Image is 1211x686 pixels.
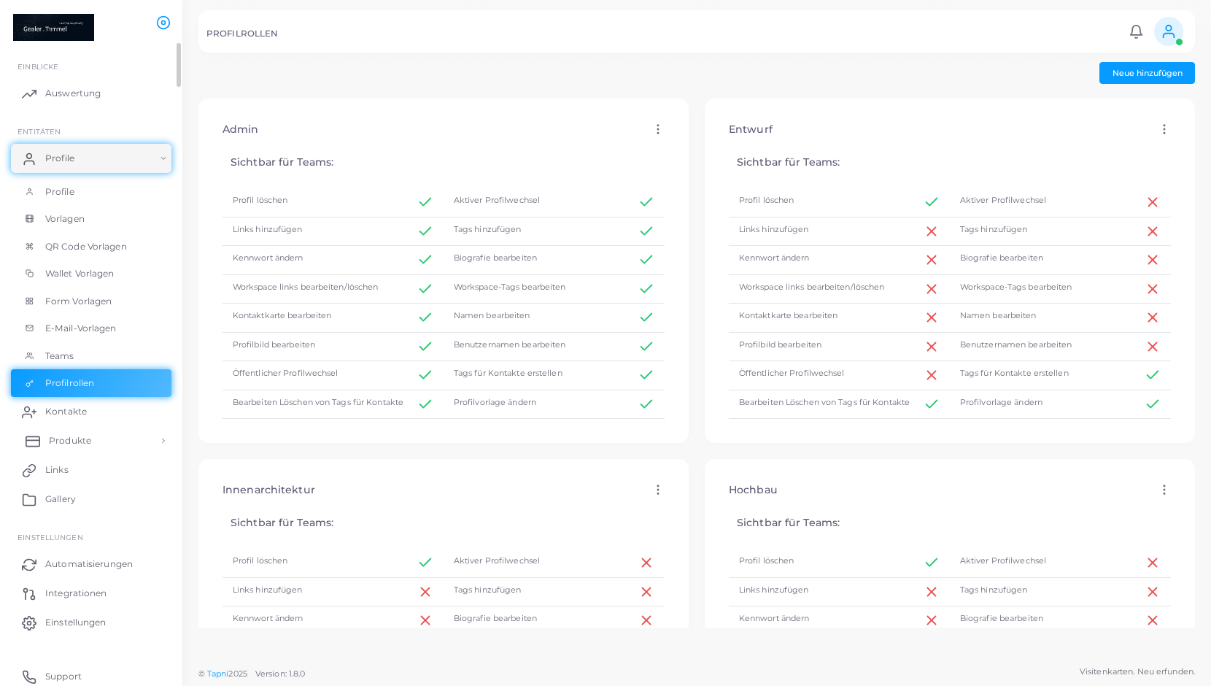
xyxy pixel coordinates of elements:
[223,361,444,390] div: Öffentlicher Profilwechsel
[1080,666,1195,678] span: Visitenkarten. Neu erfunden.
[223,246,444,275] div: Kennwort ändern
[444,275,665,304] div: Workspace-Tags bearbeiten
[45,350,74,363] span: Teams
[950,390,1171,420] div: Profilvorlage ändern
[729,123,773,136] h4: Entwurf
[223,333,444,362] div: Profilbild bearbeiten
[18,62,58,71] span: EINBLICKE
[950,549,1171,578] div: Aktiver Profilwechsel
[950,606,1171,636] div: Biografie bearbeiten
[444,606,665,636] div: Biografie bearbeiten
[729,217,950,247] div: Links hinzufügen
[950,578,1171,607] div: Tags hinzufügen
[444,188,665,217] div: Aktiver Profilwechsel
[11,205,171,233] a: Vorlagen
[45,405,87,418] span: Kontakte
[45,322,117,335] span: E-Mail-Vorlagen
[729,246,950,275] div: Kennwort ändern
[737,517,1163,529] h4: Sichtbar für Teams:
[950,188,1171,217] div: Aktiver Profilwechsel
[729,188,950,217] div: Profil löschen
[11,455,171,485] a: Links
[11,79,171,108] a: Auswertung
[11,260,171,288] a: Wallet Vorlagen
[207,668,229,679] a: Tapni
[45,493,76,506] span: Gallery
[223,390,444,420] div: Bearbeiten Löschen von Tags für Kontakte
[444,390,665,420] div: Profilvorlage ändern
[223,188,444,217] div: Profil löschen
[729,275,950,304] div: Workspace links bearbeiten/löschen
[444,361,665,390] div: Tags für Kontakte erstellen
[45,295,112,308] span: Form Vorlagen
[11,144,171,173] a: Profile
[444,549,665,578] div: Aktiver Profilwechsel
[45,463,69,477] span: Links
[11,550,171,579] a: Automatisierungen
[223,578,444,607] div: Links hinzufügen
[231,156,657,169] h4: Sichtbar für Teams:
[11,579,171,608] a: Integrationen
[45,87,101,100] span: Auswertung
[223,123,259,136] h4: Admin
[45,377,94,390] span: Profilrollen
[11,178,171,206] a: Profile
[737,156,1163,169] h4: Sichtbar für Teams:
[223,606,444,636] div: Kennwort ändern
[11,315,171,342] a: E-Mail-Vorlagen
[1099,62,1195,84] button: Neue hinzufügen
[45,670,82,683] span: Support
[950,217,1171,247] div: Tags hinzufügen
[45,185,74,199] span: Profile
[11,397,171,426] a: Kontakte
[45,616,106,629] span: Einstellungen
[228,668,247,680] span: 2025
[444,246,665,275] div: Biografie bearbeiten
[45,558,133,571] span: Automatisierungen
[729,390,950,420] div: Bearbeiten Löschen von Tags für Kontakte
[13,14,94,41] img: logo
[729,304,950,333] div: Kontaktkarte bearbeiten
[11,233,171,261] a: QR Code Vorlagen
[11,369,171,397] a: Profilrollen
[11,288,171,315] a: Form Vorlagen
[255,668,306,679] span: Version: 1.8.0
[11,608,171,637] a: Einstellungen
[444,217,665,247] div: Tags hinzufügen
[729,606,950,636] div: Kennwort ändern
[950,361,1171,390] div: Tags für Kontakte erstellen
[206,28,278,39] h5: PROFILROLLEN
[729,361,950,390] div: Öffentlicher Profilwechsel
[11,342,171,370] a: Teams
[223,275,444,304] div: Workspace links bearbeiten/löschen
[18,127,61,136] span: ENTITÄTEN
[49,434,91,447] span: Produkte
[950,304,1171,333] div: Namen bearbeiten
[1113,68,1183,78] span: Neue hinzufügen
[223,549,444,578] div: Profil löschen
[729,333,950,362] div: Profilbild bearbeiten
[950,333,1171,362] div: Benutzernamen bearbeiten
[950,246,1171,275] div: Biografie bearbeiten
[729,549,950,578] div: Profil löschen
[11,485,171,514] a: Gallery
[223,484,315,496] h4: Innenarchitektur
[45,267,115,280] span: Wallet Vorlagen
[45,212,85,226] span: Vorlagen
[45,587,107,600] span: Integrationen
[11,426,171,455] a: Produkte
[444,578,665,607] div: Tags hinzufügen
[444,333,665,362] div: Benutzernamen bearbeiten
[729,578,950,607] div: Links hinzufügen
[950,275,1171,304] div: Workspace-Tags bearbeiten
[45,240,127,253] span: QR Code Vorlagen
[729,484,778,496] h4: Hochbau
[231,517,657,529] h4: Sichtbar für Teams:
[45,152,74,165] span: Profile
[18,533,82,542] span: Einstellungen
[198,668,305,680] span: ©
[223,217,444,247] div: Links hinzufügen
[223,304,444,333] div: Kontaktkarte bearbeiten
[444,304,665,333] div: Namen bearbeiten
